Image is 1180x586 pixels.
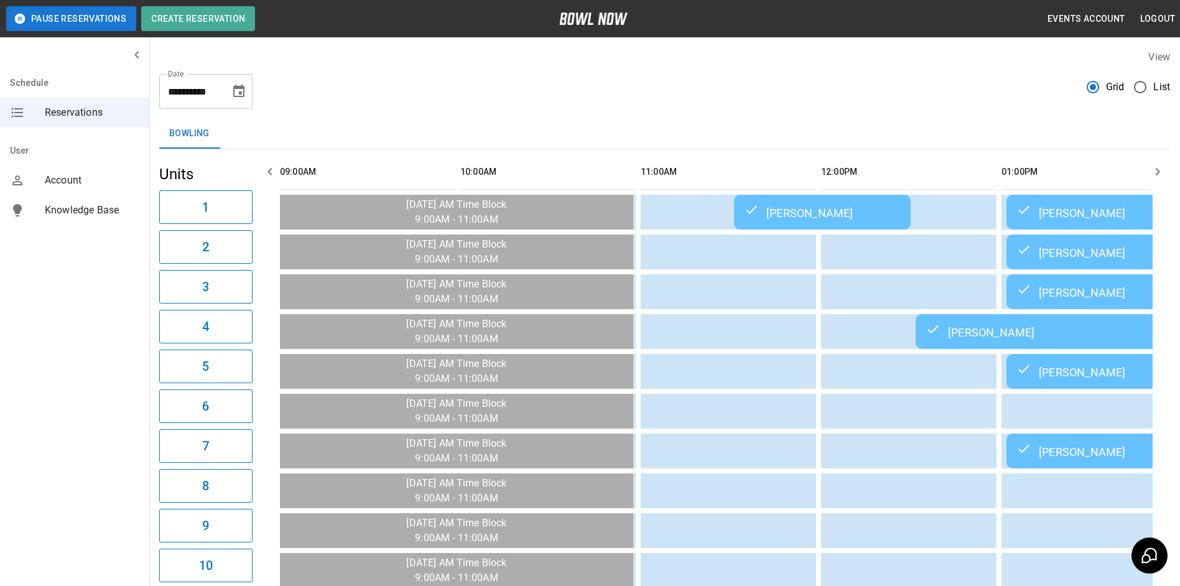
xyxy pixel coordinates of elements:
button: Logout [1135,7,1180,30]
th: 09:00AM [280,154,455,190]
h6: 3 [202,277,209,297]
span: Reservations [45,105,139,120]
button: 4 [159,310,253,343]
button: 6 [159,389,253,423]
h6: 2 [202,237,209,257]
div: [PERSON_NAME] [1016,364,1173,379]
button: Bowling [159,119,220,149]
span: Account [45,173,139,188]
h6: 9 [202,516,209,536]
span: List [1153,80,1170,95]
button: 7 [159,429,253,463]
button: Create Reservation [141,6,255,31]
h6: 8 [202,476,209,496]
h6: 4 [202,317,209,337]
h6: 5 [202,356,209,376]
button: 2 [159,230,253,264]
button: Events Account [1043,7,1130,30]
button: 10 [159,549,253,582]
th: 11:00AM [641,154,816,190]
h6: 7 [202,436,209,456]
span: Knowledge Base [45,203,139,218]
div: [PERSON_NAME] [744,205,901,220]
button: 9 [159,509,253,542]
button: 3 [159,270,253,304]
div: inventory tabs [159,119,1170,149]
span: Grid [1106,80,1125,95]
h5: Units [159,164,253,184]
button: Pause Reservations [6,6,136,31]
h6: 10 [199,556,213,575]
th: 10:00AM [460,154,636,190]
label: View [1148,51,1170,63]
button: 1 [159,190,253,224]
button: Choose date, selected date is Aug 31, 2025 [226,79,251,104]
button: 5 [159,350,253,383]
img: logo [559,12,628,25]
h6: 1 [202,197,209,217]
th: 12:00PM [821,154,996,190]
button: 8 [159,469,253,503]
h6: 6 [202,396,209,416]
